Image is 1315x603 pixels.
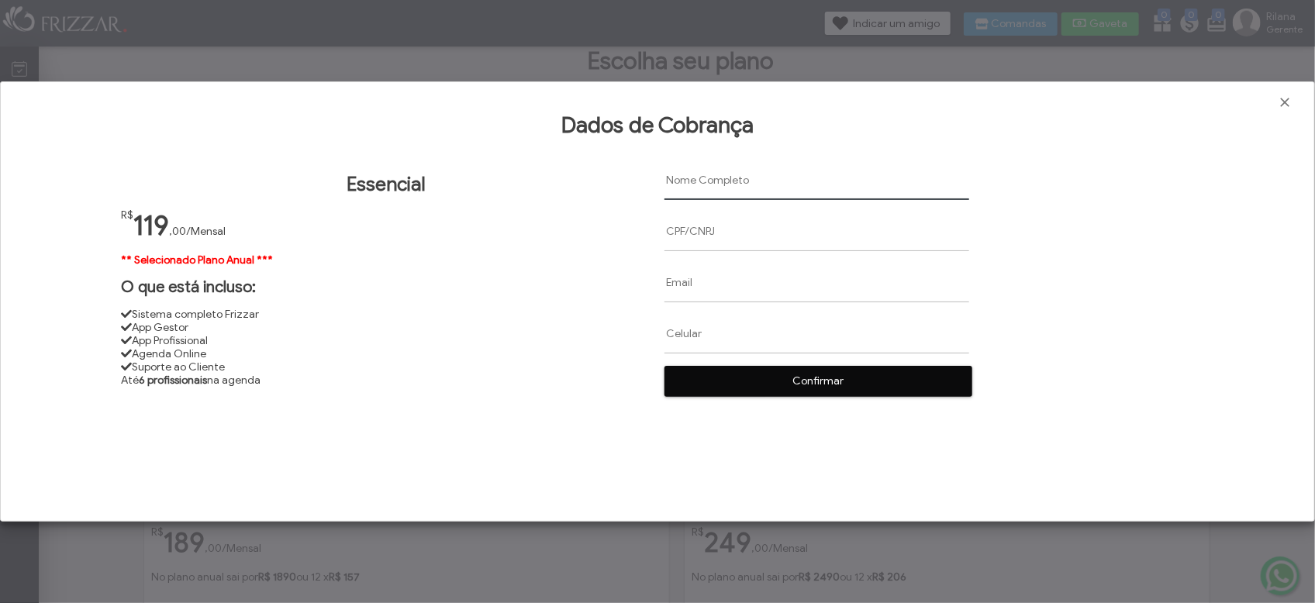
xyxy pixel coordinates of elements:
li: App Gestor [121,321,651,334]
span: R$ [121,208,133,222]
strong: ** Selecionado Plano Anual *** [121,253,273,267]
li: Suporte ao Cliente [121,360,651,374]
li: Até na agenda [121,374,651,387]
span: 119 [133,208,169,243]
input: Email [664,263,969,302]
button: Confirmar [664,366,972,397]
span: Confirmar [675,370,961,393]
input: CPF/CNPJ [664,212,969,251]
span: ,00 [169,225,186,238]
h1: O que está incluso: [121,277,651,297]
li: Sistema completo Frizzar [121,308,651,321]
input: Nome Completo [664,160,969,200]
li: App Profissional [121,334,651,347]
input: Celular [664,315,969,354]
h1: Dados de Cobrança [22,112,1293,139]
span: /Mensal [186,225,226,238]
strong: 6 profissionais [139,374,207,387]
li: Agenda Online [121,347,651,360]
h1: Essencial [121,173,651,196]
a: Fechar [1277,95,1293,110]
